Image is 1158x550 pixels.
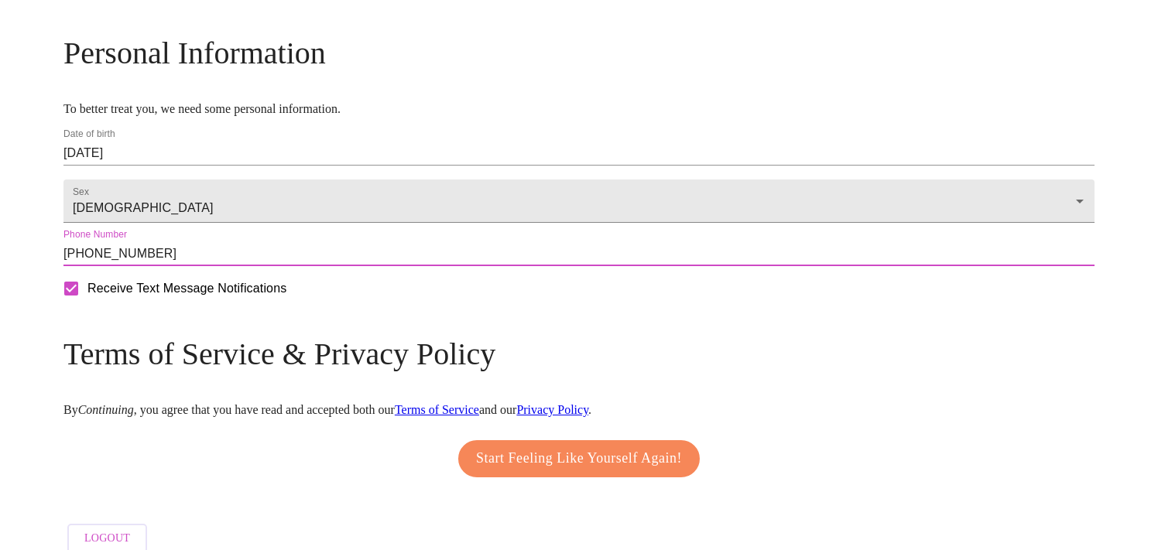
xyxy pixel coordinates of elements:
[63,179,1095,223] div: [DEMOGRAPHIC_DATA]
[63,403,1095,417] p: By , you agree that you have read and accepted both our and our .
[63,35,1095,71] h3: Personal Information
[63,130,115,139] label: Date of birth
[78,403,134,416] em: Continuing
[63,231,127,240] label: Phone Number
[87,279,286,298] span: Receive Text Message Notifications
[476,446,682,471] span: Start Feeling Like Yourself Again!
[395,403,479,416] a: Terms of Service
[516,403,588,416] a: Privacy Policy
[63,102,1095,116] p: To better treat you, we need some personal information.
[84,529,130,548] span: Logout
[458,440,700,477] button: Start Feeling Like Yourself Again!
[63,336,1095,372] h3: Terms of Service & Privacy Policy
